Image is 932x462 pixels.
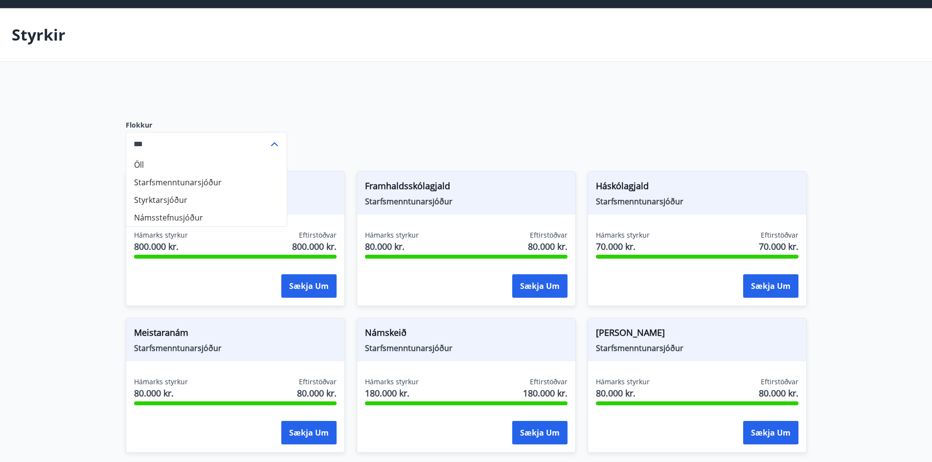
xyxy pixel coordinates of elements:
[134,377,188,387] span: Hámarks styrkur
[530,230,568,240] span: Eftirstöðvar
[743,421,798,444] button: Sækja um
[528,240,568,253] span: 80.000 kr.
[12,24,66,45] p: Styrkir
[126,174,287,191] li: Starfsmenntunarsjóður
[299,230,337,240] span: Eftirstöðvar
[365,230,419,240] span: Hámarks styrkur
[596,230,650,240] span: Hámarks styrkur
[759,387,798,399] span: 80.000 kr.
[596,387,650,399] span: 80.000 kr.
[281,274,337,298] button: Sækja um
[299,377,337,387] span: Eftirstöðvar
[523,387,568,399] span: 180.000 kr.
[759,240,798,253] span: 70.000 kr.
[530,377,568,387] span: Eftirstöðvar
[743,274,798,298] button: Sækja um
[134,240,188,253] span: 800.000 kr.
[126,156,287,174] li: Öll
[761,230,798,240] span: Eftirstöðvar
[365,326,568,343] span: Námskeið
[134,326,337,343] span: Meistaranám
[596,343,798,353] span: Starfsmenntunarsjóður
[126,209,287,226] li: Námsstefnusjóður
[596,240,650,253] span: 70.000 kr.
[596,326,798,343] span: [PERSON_NAME]
[292,240,337,253] span: 800.000 kr.
[365,343,568,353] span: Starfsmenntunarsjóður
[126,191,287,209] li: Styrktarsjóður
[365,179,568,196] span: Framhaldsskólagjald
[596,196,798,207] span: Starfsmenntunarsjóður
[297,387,337,399] span: 80.000 kr.
[134,387,188,399] span: 80.000 kr.
[365,240,419,253] span: 80.000 kr.
[134,343,337,353] span: Starfsmenntunarsjóður
[126,120,287,130] label: Flokkur
[512,274,568,298] button: Sækja um
[365,387,419,399] span: 180.000 kr.
[365,377,419,387] span: Hámarks styrkur
[281,421,337,444] button: Sækja um
[596,377,650,387] span: Hámarks styrkur
[365,196,568,207] span: Starfsmenntunarsjóður
[512,421,568,444] button: Sækja um
[134,230,188,240] span: Hámarks styrkur
[596,179,798,196] span: Háskólagjald
[761,377,798,387] span: Eftirstöðvar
